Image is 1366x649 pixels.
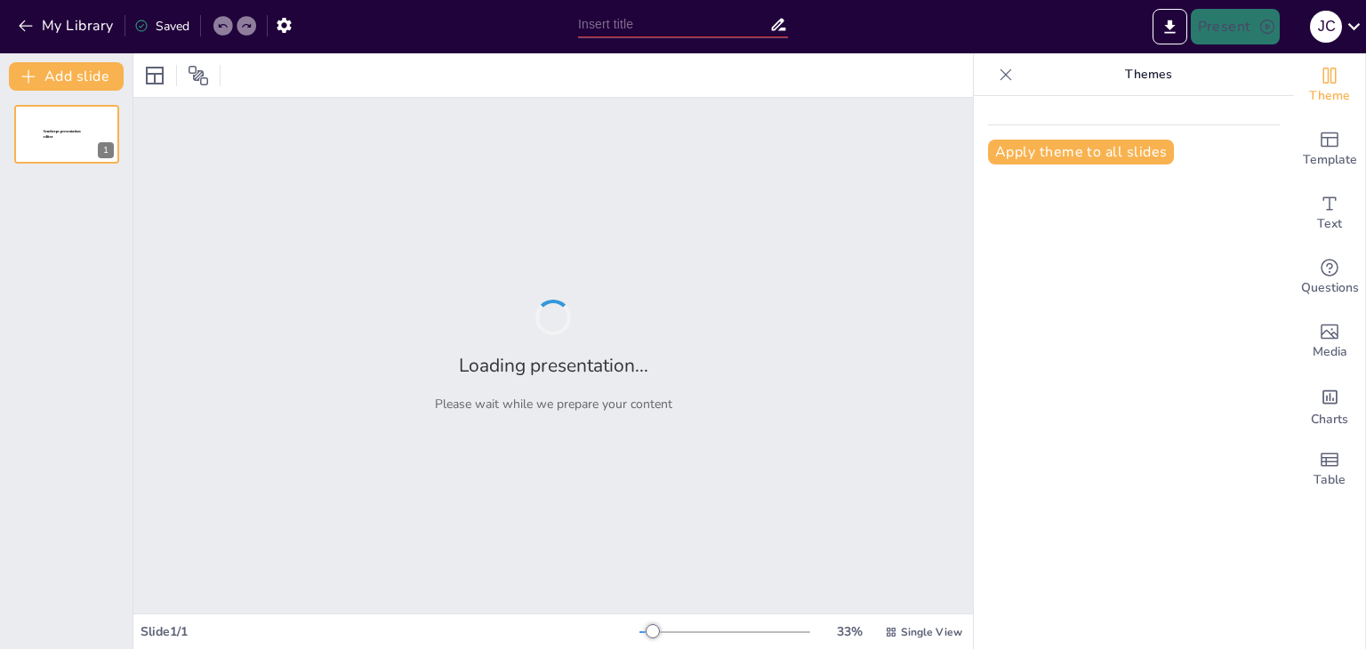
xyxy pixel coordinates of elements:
button: J C [1310,9,1342,44]
div: J C [1310,11,1342,43]
span: Theme [1309,86,1350,106]
div: Add ready made slides [1294,117,1365,181]
div: 33 % [828,623,871,640]
div: Get real-time input from your audience [1294,245,1365,309]
button: Present [1191,9,1280,44]
span: Table [1314,470,1346,490]
div: Saved [134,18,189,35]
div: Add images, graphics, shapes or video [1294,309,1365,373]
div: Change the overall theme [1294,53,1365,117]
span: Sendsteps presentation editor [44,130,81,140]
h2: Loading presentation... [459,353,648,378]
span: Text [1317,214,1342,234]
div: 1 [14,105,119,164]
p: Please wait while we prepare your content [435,396,672,413]
div: Add a table [1294,437,1365,501]
span: Single View [901,625,962,639]
div: Add charts and graphs [1294,373,1365,437]
span: Template [1303,150,1357,170]
div: Add text boxes [1294,181,1365,245]
span: Position [188,65,209,86]
input: Insert title [578,12,769,37]
div: 1 [98,142,114,158]
button: My Library [13,12,121,40]
span: Questions [1301,278,1359,298]
div: Layout [141,61,169,90]
button: Add slide [9,62,124,91]
span: Media [1313,342,1347,362]
button: Apply theme to all slides [988,140,1174,164]
div: Slide 1 / 1 [141,623,639,640]
button: Export to PowerPoint [1153,9,1187,44]
p: Themes [1020,53,1276,96]
span: Charts [1311,410,1348,429]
